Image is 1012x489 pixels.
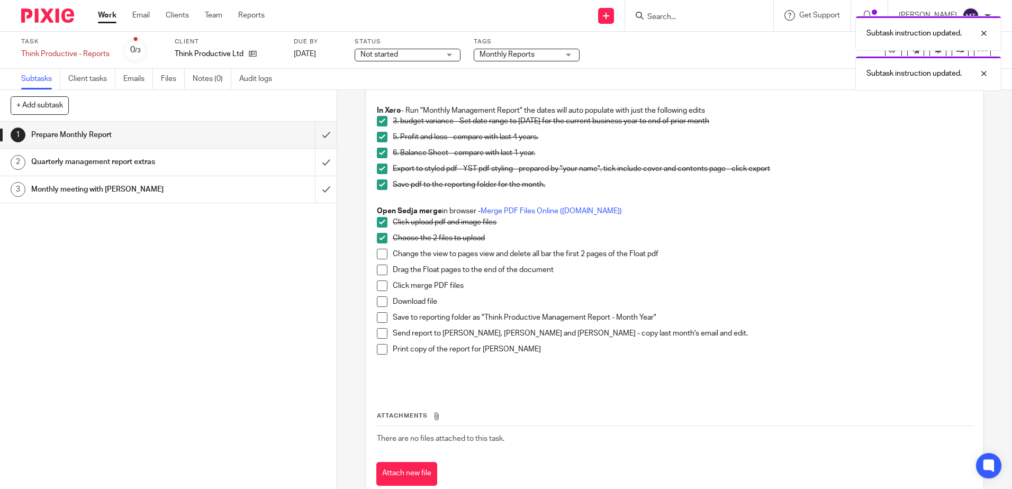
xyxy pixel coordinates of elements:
[377,105,972,116] p: - Run "Monthly Management Report" the dates will auto populate with just the following edits
[31,154,213,170] h1: Quarterly management report extras
[393,280,972,291] p: Click merge PDF files
[474,38,580,46] label: Tags
[135,48,141,53] small: /3
[377,435,504,442] span: There are no files attached to this task.
[205,10,222,21] a: Team
[393,312,972,323] p: Save to reporting folder as "Think Productive Management Report - Month Year"
[175,38,281,46] label: Client
[377,206,972,216] p: in browser -
[377,413,428,419] span: Attachments
[294,50,316,58] span: [DATE]
[393,265,972,275] p: Drag the Float pages to the end of the document
[21,69,60,89] a: Subtasks
[480,51,535,58] span: Monthly Reports
[393,328,972,339] p: Send report to [PERSON_NAME], [PERSON_NAME] and [PERSON_NAME] - copy last month's email and edit.
[360,51,398,58] span: Not started
[11,128,25,142] div: 1
[123,69,153,89] a: Emails
[11,155,25,170] div: 2
[962,7,979,24] img: svg%3E
[175,49,243,59] p: Think Productive Ltd
[481,207,622,215] a: Merge PDF Files Online ([DOMAIN_NAME])
[132,10,150,21] a: Email
[393,148,972,158] p: 6. Balance Sheet - compare with last 1 year.
[294,38,341,46] label: Due by
[866,68,962,79] p: Subtask instruction updated.
[21,49,110,59] div: Think Productive - Reports
[393,249,972,259] p: Change the view to pages view and delete all bar the first 2 pages of the Float pdf
[393,233,972,243] p: Choose the 2 files to upload
[11,182,25,197] div: 3
[238,10,265,21] a: Reports
[393,179,972,190] p: Save pdf to the reporting folder for the month.
[68,69,115,89] a: Client tasks
[393,116,972,126] p: 3. budget variance - Set date range to [DATE] for the current business year to end of prior month
[355,38,460,46] label: Status
[376,462,437,486] button: Attach new file
[393,164,972,174] p: Export to styled pdf - YST pdf styling - prepared by "your name", tick include cover and contents...
[31,182,213,197] h1: Monthly meeting with [PERSON_NAME]
[239,69,280,89] a: Audit logs
[130,44,141,56] div: 0
[393,132,972,142] p: 5. Profit and loss - compare with last 4 years.
[393,344,972,355] p: Print copy of the report for [PERSON_NAME]
[393,217,972,228] p: Click upload pdf and image files
[31,127,213,143] h1: Prepare Monthly Report
[193,69,231,89] a: Notes (0)
[866,28,962,39] p: Subtask instruction updated.
[98,10,116,21] a: Work
[393,296,972,307] p: Download file
[377,107,401,114] strong: In Xero
[21,8,74,23] img: Pixie
[21,38,110,46] label: Task
[166,10,189,21] a: Clients
[11,96,69,114] button: + Add subtask
[377,207,442,215] strong: Open Sedja merge
[161,69,185,89] a: Files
